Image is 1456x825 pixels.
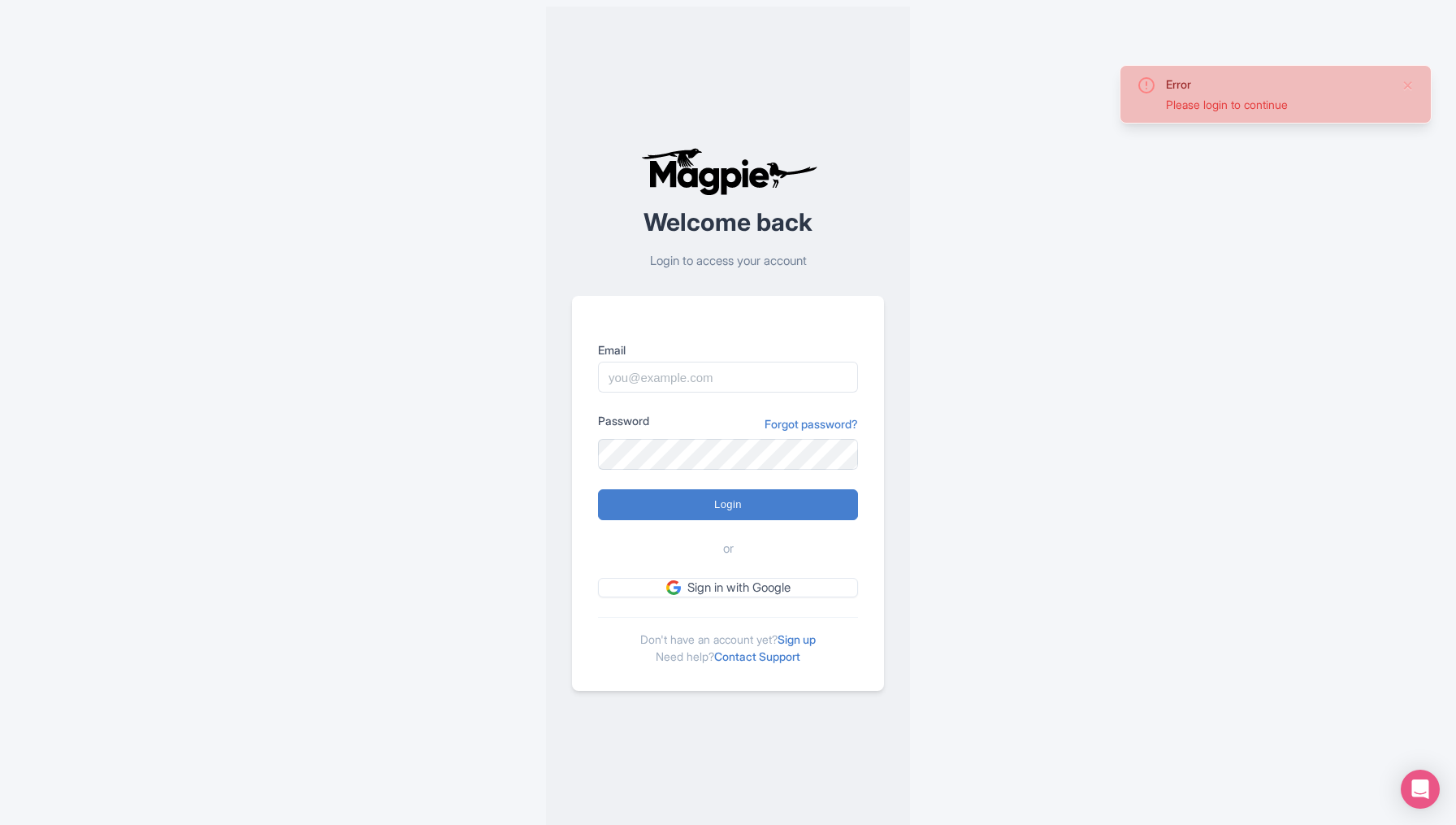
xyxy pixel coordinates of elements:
[666,580,681,595] img: google.svg
[598,362,858,393] input: you@example.com
[598,578,858,598] a: Sign in with Google
[1401,770,1440,809] div: Open Intercom Messenger
[765,415,858,432] a: Forgot password?
[714,649,800,663] a: Contact Support
[723,540,734,558] span: or
[1166,76,1389,93] div: Error
[572,209,884,236] h2: Welcome back
[598,341,858,358] label: Email
[637,147,820,196] img: logo-ab69f6fb50320c5b225c76a69d11143b.png
[572,252,884,271] p: Login to access your account
[778,632,816,646] a: Sign up
[598,412,649,429] label: Password
[1166,96,1389,113] div: Please login to continue
[598,489,858,520] input: Login
[598,617,858,665] div: Don't have an account yet? Need help?
[1402,76,1415,95] button: Close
